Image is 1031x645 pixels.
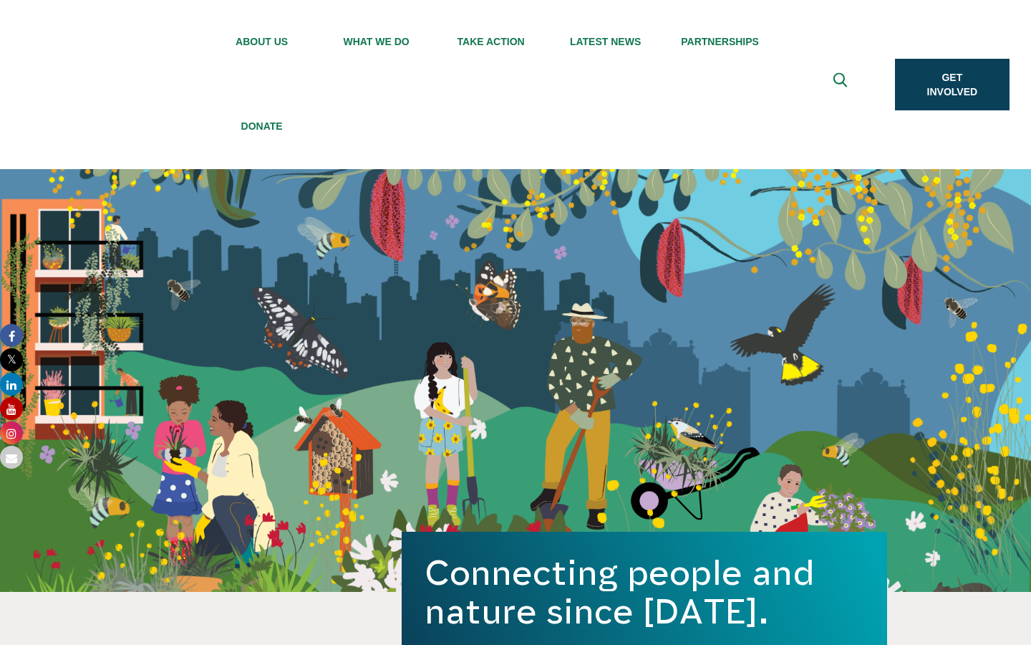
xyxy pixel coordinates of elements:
[434,36,548,47] span: Take Action
[205,36,319,47] span: About Us
[663,36,778,47] span: Partnerships
[548,36,663,47] span: Latest News
[833,73,851,97] span: Expand search box
[825,67,859,102] button: Expand search box Close search box
[425,553,864,631] h1: Connecting people and nature since [DATE].
[319,36,434,47] span: What We Do
[205,120,319,132] span: Donate
[895,59,1010,110] a: Get Involved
